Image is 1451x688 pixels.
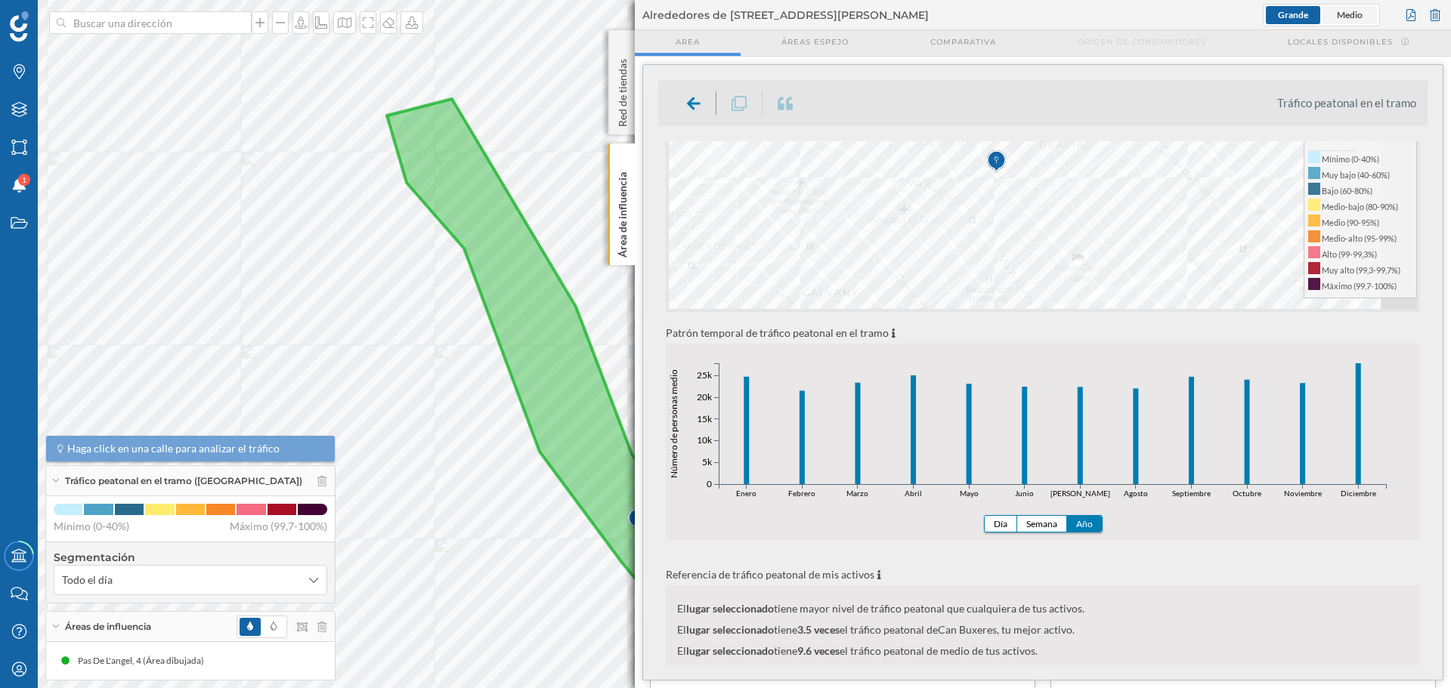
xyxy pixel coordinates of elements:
[774,644,797,657] span: tiene
[1322,215,1379,230] dd: Medio (90-95%)
[781,36,849,48] span: Áreas espejo
[1322,184,1372,199] dd: Bajo (60-80%)
[1277,95,1416,110] li: Tráfico peatonal en el tramo
[774,623,797,636] span: tiene
[1322,231,1397,246] dd: Medio-alto (95-99%)
[54,519,129,534] span: Mínimo (0-40%)
[697,391,713,403] text: 20k
[1124,489,1148,498] text: Agosto
[840,623,938,636] span: el tráfico peatonal de
[905,489,922,498] text: Abril
[65,474,302,488] span: Tráfico peatonal en el tramo ([GEOGRAPHIC_DATA])
[1322,263,1400,278] dd: Muy alto (99,3-99,7%)
[30,11,84,24] span: Soporte
[54,550,327,565] h4: Segmentación
[668,369,679,478] text: Número de personas medio
[686,644,774,657] span: lugar seleccionado
[677,602,686,615] span: El
[788,489,815,498] text: Febrero
[67,441,280,456] span: Haga click en una calle para analizar el tráfico
[1322,247,1377,262] dd: Alto (99-99,3%)
[774,602,1084,615] span: tiene mayor nivel de tráfico peatonal que cualquiera de tus activos.
[62,572,113,588] span: Todo el día
[1017,516,1067,532] button: Semana
[1278,9,1308,20] span: Grande
[78,653,212,668] div: Pas De L'angel, 4 (Área dibujada)
[666,566,1420,582] p: Referencia de tráfico peatonal de mis activos
[677,623,686,636] span: El
[1337,9,1363,20] span: Medio
[677,644,686,657] span: El
[707,478,712,489] text: 0
[960,489,979,498] text: Mayo
[797,623,812,636] span: 3.5
[702,456,713,467] text: 5k
[846,489,868,498] text: Marzo
[22,172,26,187] span: 1
[814,623,840,636] span: veces
[65,620,151,634] span: Áreas de influencia
[1288,36,1393,48] span: Locales disponibles
[1015,489,1034,498] text: Junio
[1078,36,1206,48] span: Origen de consumidores
[697,369,713,381] text: 25k
[666,325,1420,341] p: Patrón temporal de tráfico peatonal en el tramo
[997,623,1075,636] span: , tu mejor activo.
[1322,152,1379,167] dd: Mínimo (0-40%)
[628,504,647,535] img: Marker
[1322,168,1390,183] dd: Muy bajo (40-60%)
[1172,489,1211,498] text: Septiembre
[930,36,996,48] span: Comparativa
[1233,489,1261,498] text: Octubre
[814,644,840,657] span: veces
[686,623,774,636] span: lugar seleccionado
[1322,199,1398,214] dd: Medio-bajo (80-90%)
[686,602,774,615] span: lugar seleccionado
[230,519,327,534] span: Máximo (99,7-100%)
[938,623,997,636] span: Can Buxeres
[736,489,756,498] text: Enero
[615,53,630,127] p: Red de tiendas
[1322,279,1397,294] dd: Máximo (99,7-100%)
[985,516,1017,532] button: Día
[1067,516,1102,532] button: Año
[697,413,713,424] text: 15k
[676,36,700,48] span: Area
[987,147,1006,177] img: Marker
[840,644,1038,657] span: el tráfico peatonal de medio de tus activos.
[1341,489,1376,498] text: Diciembre
[1284,489,1322,498] text: Noviembre
[697,435,713,446] text: 10k
[615,166,630,258] p: Área de influencia
[642,8,929,23] span: Alrededores de [STREET_ADDRESS][PERSON_NAME]
[797,644,812,657] span: 9.6
[1050,489,1110,498] text: [PERSON_NAME]
[10,11,29,42] img: Geoblink Logo
[674,661,775,687] div: Descargar datos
